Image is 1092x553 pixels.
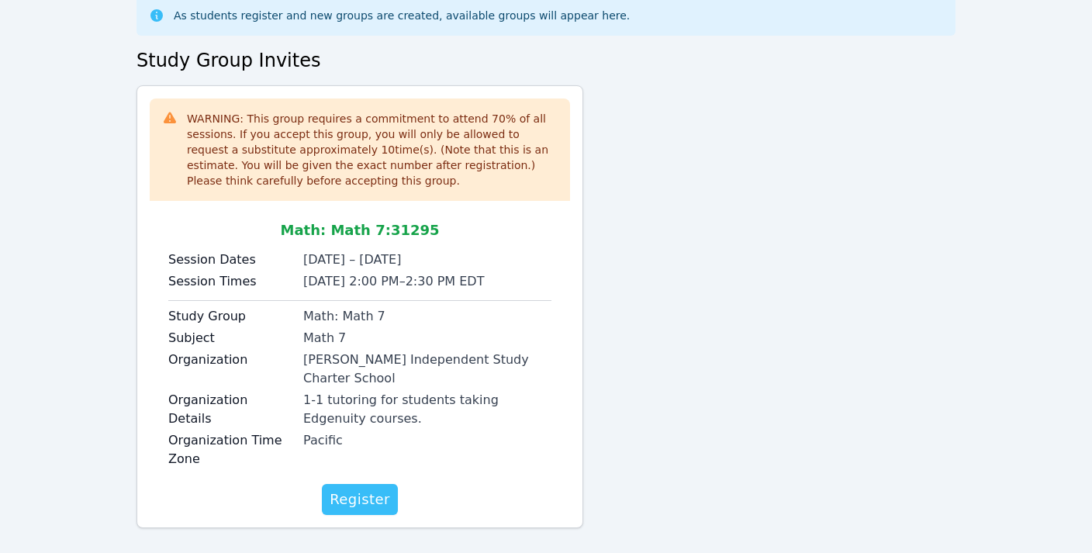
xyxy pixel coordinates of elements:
[303,252,401,267] span: [DATE] – [DATE]
[399,274,406,289] span: –
[168,329,294,347] label: Subject
[303,351,551,388] div: [PERSON_NAME] Independent Study Charter School
[136,48,955,73] h2: Study Group Invites
[330,489,390,510] span: Register
[168,272,294,291] label: Session Times
[303,307,551,326] div: Math: Math 7
[303,272,551,291] li: [DATE] 2:00 PM 2:30 PM EDT
[187,111,558,188] div: WARNING: This group requires a commitment to attend 70 % of all sessions. If you accept this grou...
[303,329,551,347] div: Math 7
[168,251,294,269] label: Session Dates
[168,391,294,428] label: Organization Details
[174,8,630,23] div: As students register and new groups are created, available groups will appear here.
[322,484,398,515] button: Register
[168,431,294,468] label: Organization Time Zone
[303,431,551,450] div: Pacific
[168,307,294,326] label: Study Group
[280,222,439,238] span: Math: Math 7 : 31295
[168,351,294,369] label: Organization
[303,391,551,428] div: 1-1 tutoring for students taking Edgenuity courses.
